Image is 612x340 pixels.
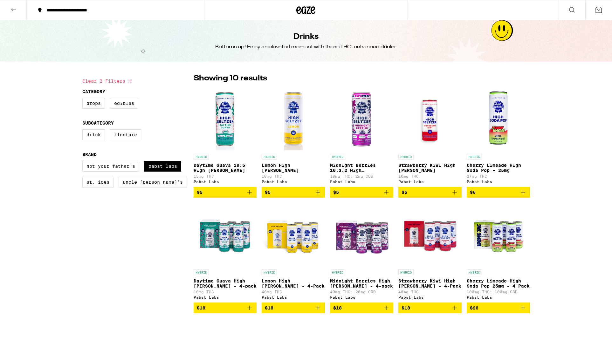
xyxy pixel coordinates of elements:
img: Pabst Labs - Cherry Limeade High Soda Pop - 25mg [467,87,530,151]
legend: Subcategory [82,120,114,126]
img: Pabst Labs - Strawberry Kiwi High Seltzer - 4-Pack [398,203,462,266]
a: Open page for Cherry Limeade High Soda Pop 25mg - 4 Pack from Pabst Labs [467,203,530,303]
p: 40mg THC [398,290,462,294]
p: Midnight Berries 10:3:2 High [PERSON_NAME] [330,163,393,173]
p: Midnight Berries High [PERSON_NAME] - 4-pack [330,278,393,289]
h1: Drinks [293,31,319,42]
p: HYBRID [262,269,277,275]
p: HYBRID [398,154,414,160]
p: 10mg THC [194,290,257,294]
p: 40mg THC [262,290,325,294]
label: Pabst Labs [144,161,181,172]
span: $18 [265,305,273,310]
button: Add to bag [194,187,257,198]
p: Lemon High [PERSON_NAME] [262,163,325,173]
p: 40mg THC: 20mg CBD [330,290,393,294]
span: $18 [333,305,342,310]
p: Daytime Guava High [PERSON_NAME] - 4-pack [194,278,257,289]
span: $5 [333,190,339,195]
div: Pabst Labs [194,295,257,299]
div: Pabst Labs [398,295,462,299]
div: Pabst Labs [262,295,325,299]
div: Pabst Labs [330,180,393,184]
button: Add to bag [330,303,393,313]
p: 27mg THC [467,174,530,178]
button: Add to bag [398,187,462,198]
button: Add to bag [330,187,393,198]
p: Strawberry Kiwi High [PERSON_NAME] - 4-Pack [398,278,462,289]
p: 100mg THC: 100mg CBD [467,290,530,294]
a: Open page for Strawberry Kiwi High Seltzer from Pabst Labs [398,87,462,187]
img: Pabst Labs - Lemon High Seltzer [262,87,325,151]
div: Pabst Labs [330,295,393,299]
p: HYBRID [262,154,277,160]
button: Add to bag [262,187,325,198]
p: HYBRID [467,269,482,275]
a: Open page for Daytime Guava 10:5 High Seltzer from Pabst Labs [194,87,257,187]
p: HYBRID [398,269,414,275]
span: $6 [470,190,476,195]
div: Pabst Labs [398,180,462,184]
p: 10mg THC [398,174,462,178]
img: Pabst Labs - Midnight Berries 10:3:2 High Seltzer [330,87,393,151]
span: $5 [265,190,271,195]
p: Strawberry Kiwi High [PERSON_NAME] [398,163,462,173]
button: Add to bag [467,187,530,198]
a: Open page for Midnight Berries 10:3:2 High Seltzer from Pabst Labs [330,87,393,187]
button: Add to bag [398,303,462,313]
div: Pabst Labs [467,180,530,184]
a: Open page for Daytime Guava High Seltzer - 4-pack from Pabst Labs [194,203,257,303]
label: Edibles [110,98,138,109]
p: Showing 10 results [194,73,267,84]
p: Lemon High [PERSON_NAME] - 4-Pack [262,278,325,289]
span: $18 [197,305,205,310]
span: $5 [402,190,407,195]
legend: Brand [82,152,97,157]
p: 10mg THC: 2mg CBD [330,174,393,178]
button: Add to bag [467,303,530,313]
img: Pabst Labs - Daytime Guava 10:5 High Seltzer [194,87,257,151]
label: Uncle [PERSON_NAME]'s [119,177,187,187]
p: HYBRID [194,269,209,275]
img: Pabst Labs - Lemon High Seltzer - 4-Pack [262,203,325,266]
button: Add to bag [262,303,325,313]
p: 10mg THC [262,174,325,178]
a: Open page for Strawberry Kiwi High Seltzer - 4-Pack from Pabst Labs [398,203,462,303]
p: HYBRID [467,154,482,160]
p: Daytime Guava 10:5 High [PERSON_NAME] [194,163,257,173]
label: Drink [82,129,105,140]
legend: Category [82,89,105,94]
p: HYBRID [330,154,345,160]
div: Pabst Labs [262,180,325,184]
div: Pabst Labs [467,295,530,299]
label: Drops [82,98,105,109]
label: Tincture [110,129,141,140]
img: Pabst Labs - Strawberry Kiwi High Seltzer [398,87,462,151]
a: Open page for Cherry Limeade High Soda Pop - 25mg from Pabst Labs [467,87,530,187]
a: Open page for Lemon High Seltzer - 4-Pack from Pabst Labs [262,203,325,303]
label: Not Your Father's [82,161,139,172]
p: Cherry Limeade High Soda Pop 25mg - 4 Pack [467,278,530,289]
button: Clear 2 filters [82,73,134,89]
label: St. Ides [82,177,113,187]
button: Add to bag [194,303,257,313]
img: Pabst Labs - Midnight Berries High Seltzer - 4-pack [330,203,393,266]
p: Cherry Limeade High Soda Pop - 25mg [467,163,530,173]
img: Pabst Labs - Cherry Limeade High Soda Pop 25mg - 4 Pack [467,203,530,266]
p: HYBRID [330,269,345,275]
span: $18 [402,305,410,310]
a: Open page for Midnight Berries High Seltzer - 4-pack from Pabst Labs [330,203,393,303]
span: $20 [470,305,478,310]
a: Open page for Lemon High Seltzer from Pabst Labs [262,87,325,187]
p: HYBRID [194,154,209,160]
div: Pabst Labs [194,180,257,184]
p: 15mg THC [194,174,257,178]
div: Bottoms up! Enjoy an elevated moment with these THC-enhanced drinks. [215,44,397,51]
img: Pabst Labs - Daytime Guava High Seltzer - 4-pack [194,203,257,266]
span: $5 [197,190,203,195]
